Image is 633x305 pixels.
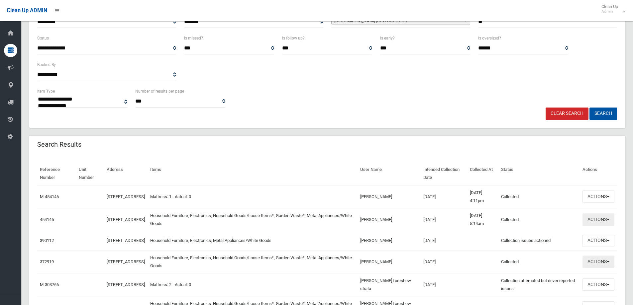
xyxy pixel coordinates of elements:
[104,162,148,185] th: Address
[37,35,49,42] label: Status
[358,250,421,273] td: [PERSON_NAME]
[601,9,618,14] small: Admin
[40,217,54,222] a: 454145
[148,273,358,296] td: Mattress: 2 - Actual: 0
[467,162,498,185] th: Collected At
[148,208,358,231] td: Household Furniture, Electronics, Household Goods/Loose Items*, Garden Waste*, Metal Appliances/W...
[148,231,358,250] td: Household Furniture, Electronics, Metal Appliances/White Goods
[135,88,184,95] label: Number of results per page
[421,231,468,250] td: [DATE]
[40,259,54,264] a: 372919
[582,191,614,203] button: Actions
[498,273,580,296] td: Collection attempted but driver reported issues
[582,256,614,268] button: Actions
[498,250,580,273] td: Collected
[148,250,358,273] td: Household Furniture, Electronics, Household Goods/Loose Items*, Garden Waste*, Metal Appliances/W...
[467,208,498,231] td: [DATE] 5:14am
[282,35,305,42] label: Is follow up?
[380,35,395,42] label: Is early?
[29,138,89,151] header: Search Results
[76,162,104,185] th: Unit Number
[498,208,580,231] td: Collected
[37,162,76,185] th: Reference Number
[358,185,421,208] td: [PERSON_NAME]
[358,231,421,250] td: [PERSON_NAME]
[40,282,59,287] a: M-303766
[40,194,59,199] a: M-454146
[421,208,468,231] td: [DATE]
[546,108,588,120] a: Clear Search
[107,259,145,264] a: [STREET_ADDRESS]
[498,185,580,208] td: Collected
[148,162,358,185] th: Items
[498,162,580,185] th: Status
[358,208,421,231] td: [PERSON_NAME]
[107,238,145,243] a: [STREET_ADDRESS]
[421,250,468,273] td: [DATE]
[467,185,498,208] td: [DATE] 4:11pm
[582,235,614,247] button: Actions
[478,35,501,42] label: Is oversized?
[148,185,358,208] td: Mattress: 1 - Actual: 0
[589,108,617,120] button: Search
[40,238,54,243] a: 390112
[107,217,145,222] a: [STREET_ADDRESS]
[7,7,47,14] span: Clean Up ADMIN
[107,282,145,287] a: [STREET_ADDRESS]
[358,162,421,185] th: User Name
[580,162,617,185] th: Actions
[184,35,203,42] label: Is missed?
[582,278,614,291] button: Actions
[37,61,56,68] label: Booked By
[498,231,580,250] td: Collection issues actioned
[421,185,468,208] td: [DATE]
[107,194,145,199] a: [STREET_ADDRESS]
[37,88,55,95] label: Item Type
[421,162,468,185] th: Intended Collection Date
[582,213,614,226] button: Actions
[358,273,421,296] td: [PERSON_NAME] foreshew strata
[598,4,625,14] span: Clean Up
[421,273,468,296] td: [DATE]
